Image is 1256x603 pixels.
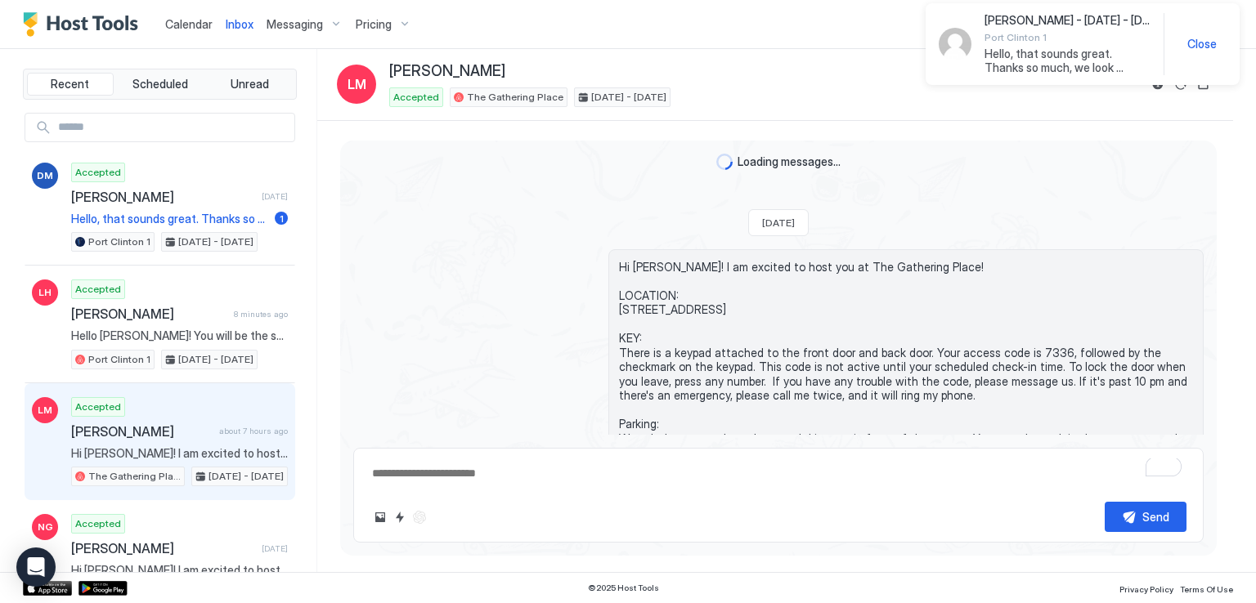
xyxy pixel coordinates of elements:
[117,73,204,96] button: Scheduled
[88,352,150,367] span: Port Clinton 1
[348,74,366,94] span: LM
[52,114,294,141] input: Input Field
[75,400,121,414] span: Accepted
[226,16,253,33] a: Inbox
[38,285,52,300] span: LH
[231,77,269,92] span: Unread
[738,154,841,169] span: Loading messages...
[985,31,1151,43] span: Port Clinton 1
[219,426,288,436] span: about 7 hours ago
[38,403,52,418] span: LM
[939,28,971,60] div: Avatar
[234,309,288,319] span: 8 minutes ago
[71,540,255,556] span: [PERSON_NAME]
[23,581,72,596] a: App Store
[1180,584,1233,594] span: Terms Of Use
[178,352,253,367] span: [DATE] - [DATE]
[1187,37,1217,51] span: Close
[88,234,150,249] span: Port Clinton 1
[38,520,53,534] span: NG
[985,13,1151,28] span: [PERSON_NAME] - [DATE] - [DATE]
[393,90,439,105] span: Accepted
[262,191,288,202] span: [DATE]
[209,469,284,484] span: [DATE] - [DATE]
[75,165,121,180] span: Accepted
[16,547,56,587] div: Open Intercom Messenger
[71,446,288,461] span: Hi [PERSON_NAME]! I am excited to host you at The Gathering Place! LOCATION: [STREET_ADDRESS] KEY...
[467,90,563,105] span: The Gathering Place
[280,212,284,225] span: 1
[206,73,293,96] button: Unread
[716,154,733,170] div: loading
[71,189,255,205] span: [PERSON_NAME]
[37,168,53,183] span: DM
[619,260,1193,503] span: Hi [PERSON_NAME]! I am excited to host you at The Gathering Place! LOCATION: [STREET_ADDRESS] KEY...
[591,90,666,105] span: [DATE] - [DATE]
[267,17,323,32] span: Messaging
[1180,579,1233,596] a: Terms Of Use
[27,73,114,96] button: Recent
[262,543,288,554] span: [DATE]
[71,306,227,322] span: [PERSON_NAME]
[1119,584,1173,594] span: Privacy Policy
[389,62,505,81] span: [PERSON_NAME]
[588,583,659,593] span: © 2025 Host Tools
[75,282,121,297] span: Accepted
[390,507,410,527] button: Quick reply
[75,516,121,531] span: Accepted
[132,77,188,92] span: Scheduled
[71,212,268,226] span: Hello, that sounds great. Thanks so much, we look forward to the stay!
[165,16,213,33] a: Calendar
[1142,508,1169,525] div: Send
[178,234,253,249] span: [DATE] - [DATE]
[71,563,288,578] span: Hi [PERSON_NAME]! I am excited to host you at The Gathering Place! LOCATION: [STREET_ADDRESS] KEY...
[370,507,390,527] button: Upload image
[165,17,213,31] span: Calendar
[985,47,1151,75] span: Hello, that sounds great. Thanks so much, we look forward to the stay!
[1119,579,1173,596] a: Privacy Policy
[762,217,795,229] span: [DATE]
[71,328,288,343] span: Hello [PERSON_NAME]! You will be the second guest at our new VRBO! As a result, we would apprecia...
[71,423,213,440] span: [PERSON_NAME]
[88,469,181,484] span: The Gathering Place
[78,581,128,596] a: Google Play Store
[23,12,146,37] a: Host Tools Logo
[1105,502,1186,532] button: Send
[23,69,297,100] div: tab-group
[226,17,253,31] span: Inbox
[370,458,1186,489] textarea: To enrich screen reader interactions, please activate Accessibility in Grammarly extension settings
[51,77,89,92] span: Recent
[356,17,392,32] span: Pricing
